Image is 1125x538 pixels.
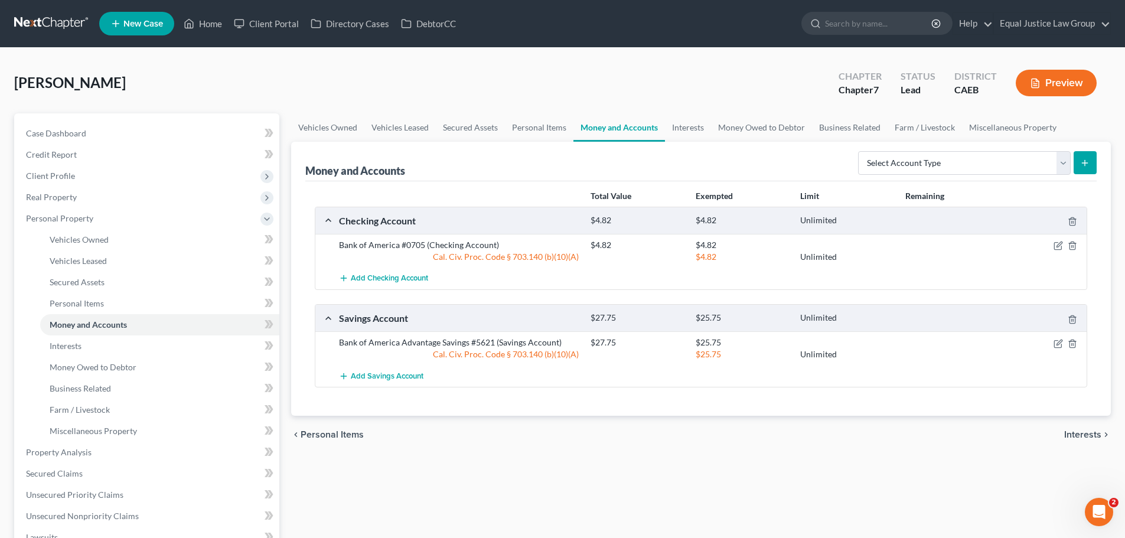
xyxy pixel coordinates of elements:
span: Interests [50,341,81,351]
div: Unlimited [794,251,899,263]
a: Help [953,13,993,34]
a: Personal Items [40,293,279,314]
a: Money Owed to Debtor [711,113,812,142]
a: Vehicles Leased [364,113,436,142]
a: Miscellaneous Property [40,420,279,442]
button: Preview [1016,70,1097,96]
a: Client Portal [228,13,305,34]
a: Money and Accounts [40,314,279,335]
a: DebtorCC [395,13,462,34]
div: Unlimited [794,348,899,360]
span: [PERSON_NAME] [14,74,126,91]
span: Business Related [50,383,111,393]
span: Personal Property [26,213,93,223]
a: Money and Accounts [573,113,665,142]
span: Property Analysis [26,447,92,457]
span: Miscellaneous Property [50,426,137,436]
a: Interests [40,335,279,357]
a: Interests [665,113,711,142]
div: District [954,70,997,83]
div: Savings Account [333,312,585,324]
a: Case Dashboard [17,123,279,144]
div: Unlimited [794,312,899,324]
i: chevron_right [1101,430,1111,439]
div: $4.82 [690,251,794,263]
div: Lead [901,83,935,97]
span: 2 [1109,498,1119,507]
button: chevron_left Personal Items [291,430,364,439]
span: Add Savings Account [351,371,423,381]
a: Property Analysis [17,442,279,463]
span: Client Profile [26,171,75,181]
span: Money and Accounts [50,319,127,330]
button: Add Checking Account [339,268,428,289]
span: Personal Items [50,298,104,308]
strong: Total Value [591,191,631,201]
a: Vehicles Owned [40,229,279,250]
a: Unsecured Nonpriority Claims [17,506,279,527]
a: Equal Justice Law Group [994,13,1110,34]
strong: Remaining [905,191,944,201]
span: Vehicles Leased [50,256,107,266]
button: Add Savings Account [339,365,423,387]
div: $4.82 [690,215,794,226]
div: $25.75 [690,348,794,360]
div: $4.82 [585,239,689,251]
span: 7 [873,84,879,95]
span: Case Dashboard [26,128,86,138]
a: Directory Cases [305,13,395,34]
i: chevron_left [291,430,301,439]
span: Personal Items [301,430,364,439]
a: Secured Assets [436,113,505,142]
strong: Limit [800,191,819,201]
span: Farm / Livestock [50,405,110,415]
div: Unlimited [794,215,899,226]
span: Unsecured Priority Claims [26,490,123,500]
strong: Exempted [696,191,733,201]
div: Money and Accounts [305,164,405,178]
a: Credit Report [17,144,279,165]
div: $27.75 [585,312,689,324]
div: Chapter [839,70,882,83]
span: Unsecured Nonpriority Claims [26,511,139,521]
button: Interests chevron_right [1064,430,1111,439]
span: Secured Assets [50,277,105,287]
span: Money Owed to Debtor [50,362,136,372]
a: Home [178,13,228,34]
a: Vehicles Leased [40,250,279,272]
div: Cal. Civ. Proc. Code § 703.140 (b)(10)(A) [333,251,585,263]
div: Checking Account [333,214,585,227]
input: Search by name... [825,12,933,34]
div: $4.82 [585,215,689,226]
a: Business Related [812,113,888,142]
div: Status [901,70,935,83]
span: Vehicles Owned [50,234,109,244]
a: Secured Claims [17,463,279,484]
div: Bank of America #0705 (Checking Account) [333,239,585,251]
div: $4.82 [690,239,794,251]
a: Business Related [40,378,279,399]
span: Add Checking Account [351,274,428,283]
span: Real Property [26,192,77,202]
span: New Case [123,19,163,28]
a: Miscellaneous Property [962,113,1064,142]
div: Cal. Civ. Proc. Code § 703.140 (b)(10)(A) [333,348,585,360]
a: Personal Items [505,113,573,142]
div: CAEB [954,83,997,97]
div: $25.75 [690,337,794,348]
span: Interests [1064,430,1101,439]
div: $27.75 [585,337,689,348]
iframe: Intercom live chat [1085,498,1113,526]
a: Unsecured Priority Claims [17,484,279,506]
span: Secured Claims [26,468,83,478]
div: $25.75 [690,312,794,324]
div: Chapter [839,83,882,97]
a: Farm / Livestock [888,113,962,142]
a: Vehicles Owned [291,113,364,142]
a: Secured Assets [40,272,279,293]
span: Credit Report [26,149,77,159]
a: Farm / Livestock [40,399,279,420]
a: Money Owed to Debtor [40,357,279,378]
div: Bank of America Advantage Savings #5621 (Savings Account) [333,337,585,348]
